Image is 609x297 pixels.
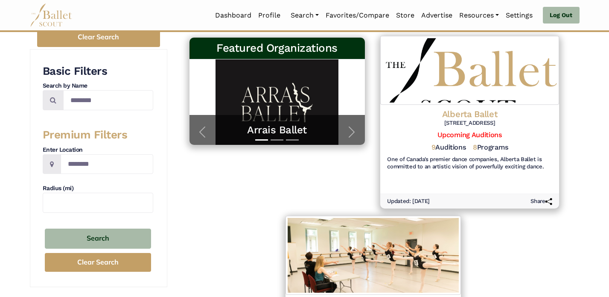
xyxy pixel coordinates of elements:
button: Slide 1 [255,135,268,145]
a: Store [393,6,418,24]
span: 9 [431,144,435,152]
a: Arrais Ballet [198,124,356,137]
h4: Radius (mi) [43,184,153,193]
button: Slide 3 [286,135,299,145]
a: Profile [255,6,284,24]
button: Slide 2 [271,135,283,145]
a: Dashboard [212,6,255,24]
a: Favorites/Compare [322,6,393,24]
button: Search [45,229,151,249]
img: Logo [380,36,559,106]
a: Advertise [418,6,456,24]
h6: Updated: [DATE] [387,198,430,205]
img: Logo [286,216,461,295]
h3: Basic Filters [43,64,153,79]
h4: Alberta Ballet [387,109,552,120]
h6: Share [530,198,552,205]
a: Log Out [543,7,579,24]
a: Upcoming Auditions [437,131,501,139]
a: Search [287,6,322,24]
h5: Auditions [431,144,466,153]
h3: Featured Organizations [196,41,358,56]
a: Resources [456,6,502,24]
h5: Programs [472,144,507,153]
button: Clear Search [45,253,151,272]
a: Settings [502,6,536,24]
h4: Enter Location [43,146,153,154]
h6: [STREET_ADDRESS] [387,120,552,127]
input: Location [61,154,153,174]
h3: Premium Filters [43,128,153,142]
h4: Search by Name [43,82,153,90]
button: Clear Search [37,28,160,47]
h6: One of Canada's premier dance companies, Alberta Ballet is committed to an artistic vision of pow... [387,156,552,171]
span: 8 [472,144,477,152]
input: Search by names... [63,90,153,110]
